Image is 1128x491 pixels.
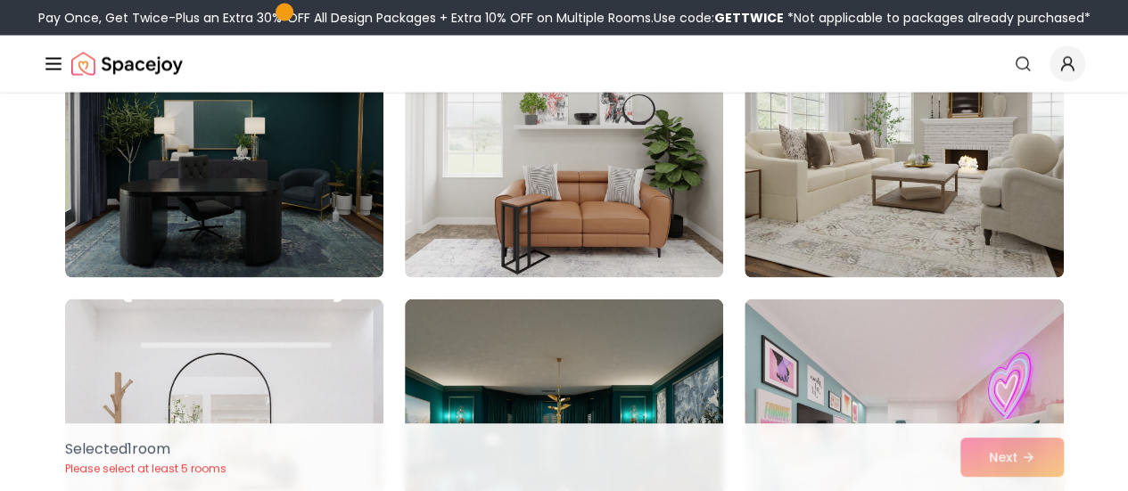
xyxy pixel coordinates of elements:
[71,46,183,82] img: Spacejoy Logo
[784,9,1091,27] span: *Not applicable to packages already purchased*
[65,438,226,460] p: Selected 1 room
[65,462,226,476] p: Please select at least 5 rooms
[71,46,183,82] a: Spacejoy
[38,9,1091,27] div: Pay Once, Get Twice-Plus an Extra 30% OFF All Design Packages + Extra 10% OFF on Multiple Rooms.
[654,9,784,27] span: Use code:
[43,36,1085,93] nav: Global
[714,9,784,27] b: GETTWICE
